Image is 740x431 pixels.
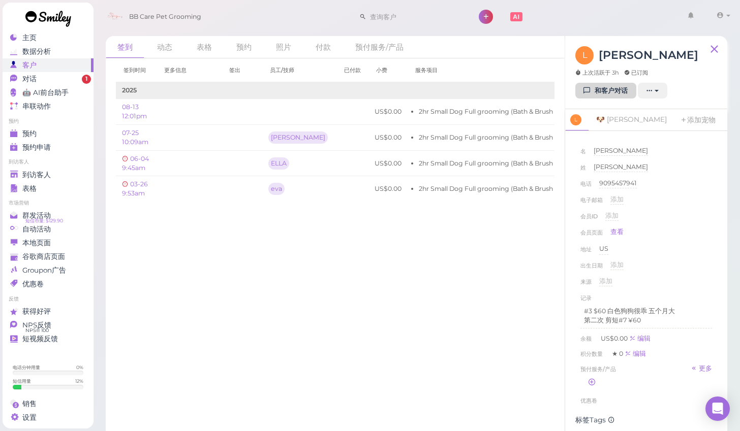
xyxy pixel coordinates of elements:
span: 06-04 9:45am [122,154,150,173]
a: 🐶 [PERSON_NAME] [590,109,673,130]
li: 2hr Small Dog Full grooming (Bath & Brush + Haircut) [419,133,584,142]
a: 数据分析 [3,45,94,58]
td: US$0.00 [368,150,408,176]
li: 2hr Small Dog Full grooming (Bath & Brush + Haircut) [419,159,584,168]
span: 预约 [22,129,37,138]
div: 编辑 [629,335,651,342]
span: L [575,46,594,64]
a: 表格 [3,182,94,195]
h3: [PERSON_NAME] [599,46,698,64]
span: 余额 [580,335,593,342]
a: 06-04 9:45am [122,164,150,172]
a: 对话 1 [3,72,94,86]
span: Groupon广告 [22,266,66,275]
li: 2hr Small Dog Full grooming (Bath & Brush + Haircut) [419,107,584,116]
span: 串联动作 [22,102,51,111]
span: 数据分析 [22,47,51,56]
div: ELLA [268,157,289,170]
div: [PERSON_NAME] [594,162,648,172]
th: 服务项目 [408,58,591,82]
a: Groupon广告 [3,263,94,277]
span: 添加 [599,277,612,285]
span: ★ 0 [612,350,625,357]
li: 预约 [3,118,94,125]
span: 预约申请 [22,143,51,152]
a: 照片 [264,36,303,58]
div: 12 % [75,378,83,384]
span: 添加 [610,195,624,203]
span: 表格 [22,184,37,193]
span: 对话 [22,75,37,83]
span: 会员页面 [580,227,603,242]
span: L [570,114,581,125]
div: 0 % [76,364,83,371]
span: 来源 [580,277,592,293]
span: 积分数量 [580,350,604,357]
a: 预约 [3,127,94,141]
a: 短视频反馈 [3,332,94,346]
a: 设置 [3,411,94,424]
span: 电话 [580,179,592,195]
span: 预付服务/产品 [580,364,616,374]
th: 已付款 [336,58,368,82]
span: 姓 [580,162,586,179]
li: 市场营销 [3,200,94,207]
a: 本地页面 [3,236,94,250]
a: 编辑 [625,350,646,357]
span: 出生日期 [580,260,603,277]
a: 动态 [145,36,184,58]
span: 1 [82,75,91,84]
span: 优惠卷 [580,397,597,404]
div: eva [268,183,285,195]
span: NPS® 100 [25,326,49,335]
span: 客户 [22,61,37,70]
td: US$0.00 [368,176,408,202]
a: 03-26 9:53am [122,189,150,197]
div: Open Intercom Messenger [705,396,730,421]
a: 08-13 12:01pm [122,103,147,120]
div: 9095457941 [599,179,637,188]
a: 获得好评 [3,305,94,318]
div: [PERSON_NAME] [268,131,328,144]
span: NPS反馈 [22,321,51,329]
span: 优惠卷 [22,280,44,288]
div: US [599,244,608,254]
a: L [565,109,589,131]
span: 群发活动 [22,211,51,220]
span: 03-26 9:53am [122,180,150,198]
span: 名 [580,146,586,162]
span: 添加 [605,212,619,219]
span: 自动活动 [22,225,51,234]
th: 更多信息 [157,58,222,82]
th: 小费 [368,58,408,82]
span: US$0.00 [601,335,629,342]
p: 第二次 剪短#7 ¥60 [584,316,708,325]
a: 串联动作 [3,100,94,113]
span: 上次活跃于 3h [575,69,619,77]
span: 销售 [22,400,37,408]
td: US$0.00 [368,99,408,125]
span: 主页 [22,34,37,42]
td: US$0.00 [368,125,408,151]
a: 预付服务/产品 [344,36,415,58]
input: 查询客户 [366,9,465,25]
a: 添加宠物 [674,109,722,131]
li: 2hr Small Dog Full grooming (Bath & Brush + Haircut) [419,184,584,193]
span: 🤖 AI前台助手 [22,88,69,97]
th: 员工/技师 [262,58,336,82]
a: 自动活动 [3,222,94,236]
span: BB Care Pet Grooming [129,3,201,31]
span: 获得好评 [22,307,51,316]
a: 到访客人 [3,168,94,182]
a: NPS反馈 NPS® 100 [3,318,94,332]
a: 销售 [3,397,94,411]
a: 群发活动 短信币量: $129.90 [3,209,94,222]
div: 标签Tags [575,416,717,424]
div: 记录 [580,293,592,303]
span: 短视频反馈 [22,335,58,343]
a: 07-25 10:09am [122,129,148,146]
a: 预约申请 [3,141,94,154]
li: 到访客人 [3,158,94,165]
a: 和客户对话 [575,83,636,99]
